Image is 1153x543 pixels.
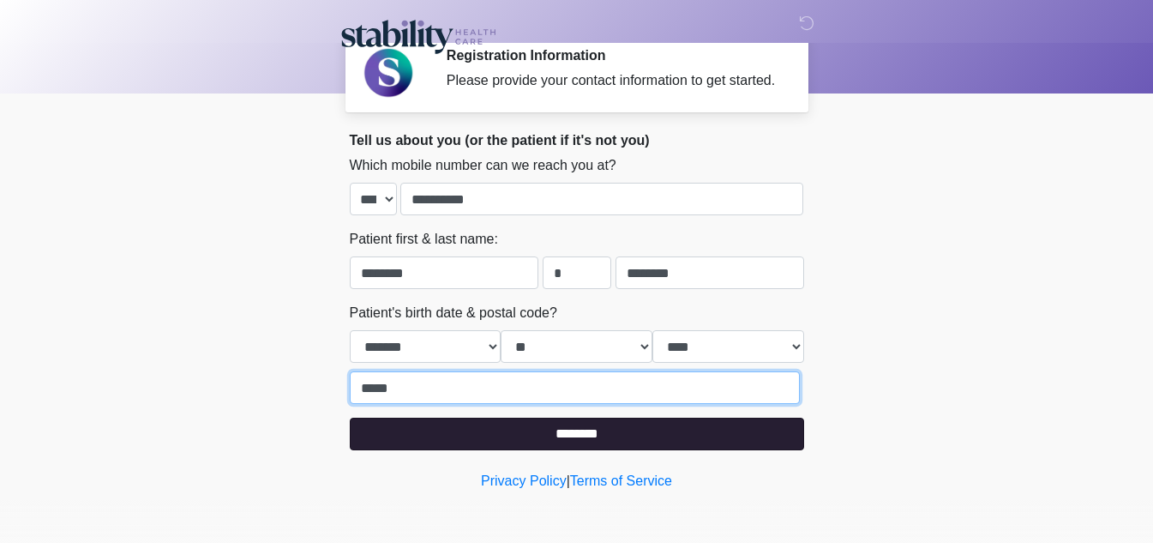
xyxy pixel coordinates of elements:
[481,474,567,488] a: Privacy Policy
[350,132,804,148] h2: Tell us about you (or the patient if it's not you)
[350,155,616,176] label: Which mobile number can we reach you at?
[570,474,672,488] a: Terms of Service
[333,13,504,57] img: Stability Healthcare Logo
[350,303,557,323] label: Patient's birth date & postal code?
[447,70,778,91] div: Please provide your contact information to get started.
[350,229,498,250] label: Patient first & last name:
[363,47,414,99] img: Agent Avatar
[567,474,570,488] a: |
